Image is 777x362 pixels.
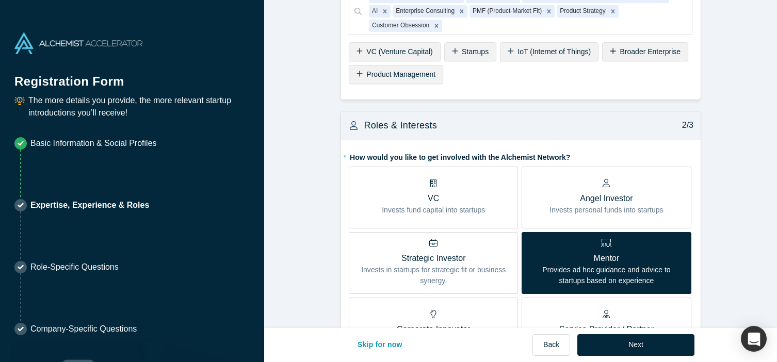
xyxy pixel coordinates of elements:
[379,5,391,18] div: Remove AI
[543,5,555,18] div: Remove PMF (Product-Market Fit)
[602,42,688,61] div: Broader Enterprise
[369,20,431,32] div: Customer Obsession
[357,265,510,286] p: Invests in startups for strategic fit or business synergy.
[349,149,692,163] label: How would you like to get involved with the Alchemist Network?
[363,323,504,336] p: Corporate Innovator
[30,137,157,150] p: Basic Information & Social Profiles
[366,70,435,78] span: Product Management
[349,65,443,84] div: Product Management
[620,47,681,56] span: Broader Enterprise
[364,119,437,133] h3: Roles & Interests
[347,334,413,356] button: Skip for now
[607,5,619,18] div: Remove Product Strategy
[456,5,467,18] div: Remove Enterprise Consulting
[357,252,510,265] p: Strategic Investor
[366,47,432,56] span: VC (Venture Capital)
[30,261,119,273] p: Role-Specific Questions
[470,5,543,18] div: PMF (Product-Market Fit)
[393,5,456,18] div: Enterprise Consulting
[382,192,485,205] p: VC
[30,323,137,335] p: Company-Specific Questions
[369,5,379,18] div: AI
[30,199,149,211] p: Expertise, Experience & Roles
[382,205,485,216] p: Invests fund capital into startups
[549,205,663,216] p: Invests personal funds into startups
[14,61,250,91] h1: Registration Form
[676,119,693,131] p: 2/3
[349,42,441,61] div: VC (Venture Capital)
[462,47,489,56] span: Startups
[517,47,591,56] span: IoT (Internet of Things)
[577,334,694,356] button: Next
[549,192,663,205] p: Angel Investor
[14,32,142,54] img: Alchemist Accelerator Logo
[529,265,683,286] p: Provides ad hoc guidance and advice to startups based on experience
[500,42,598,61] div: IoT (Internet of Things)
[529,252,683,265] p: Mentor
[431,20,442,32] div: Remove Customer Obsession
[28,94,250,119] p: The more details you provide, the more relevant startup introductions you’ll receive!
[444,42,496,61] div: Startups
[559,323,654,336] p: Service Provider / Partner
[557,5,607,18] div: Product Strategy
[532,334,570,356] button: Back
